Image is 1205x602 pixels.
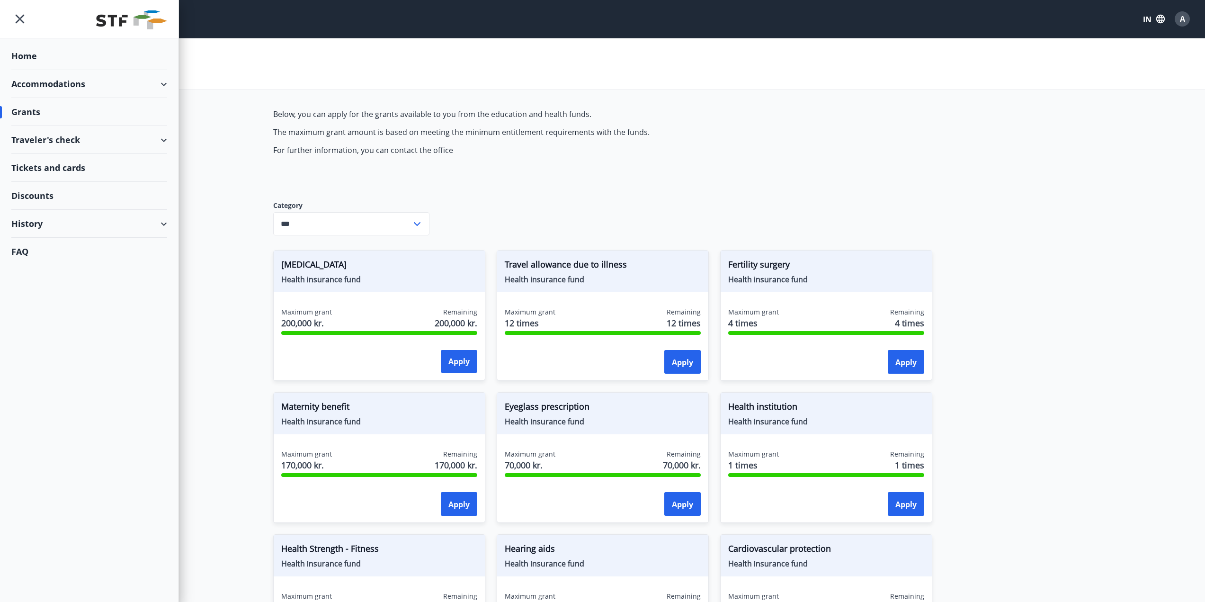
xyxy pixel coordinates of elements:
[728,543,831,554] font: Cardiovascular protection
[505,307,555,316] font: Maximum grant
[664,350,701,374] button: Apply
[11,210,167,238] div: History
[667,592,701,601] font: Remaining
[281,459,324,471] font: 170,000 kr.
[11,182,167,210] div: Discounts
[273,145,720,155] p: For further information, you can contact the office
[281,401,349,412] font: Maternity benefit
[11,10,28,27] button: menu
[441,350,477,373] button: Apply
[728,592,779,601] font: Maximum grant
[281,307,332,317] span: Maximum grant
[505,449,555,458] font: Maximum grant
[505,592,555,601] font: Maximum grant
[96,10,167,29] img: union_logo
[505,459,543,471] font: 70,000 kr.
[895,459,924,471] font: 1 times
[11,106,40,117] font: Grants
[281,558,361,569] font: Health insurance fund
[672,357,693,368] font: Apply
[281,543,379,554] font: Health Strength - Fitness
[728,401,797,412] font: Health institution
[888,350,924,374] button: Apply
[728,558,808,569] font: Health insurance fund
[728,459,779,471] span: 1 times
[435,459,477,471] font: 170,000 kr.
[11,154,167,182] div: Tickets and cards
[443,449,477,458] font: Remaining
[890,307,924,316] font: Remaining
[435,317,477,329] font: 200,000 kr.
[505,274,584,285] font: Health insurance fund
[273,201,303,210] font: Category
[890,449,924,458] font: Remaining
[505,317,555,329] span: 12 times
[728,274,808,285] font: Health insurance fund
[505,259,627,270] font: Travel allowance due to illness
[667,317,701,329] font: 12 times
[663,459,701,471] font: 70,000 kr.
[281,592,332,601] font: Maximum grant
[895,357,917,368] font: Apply
[281,259,347,270] font: [MEDICAL_DATA]
[273,127,720,137] p: The maximum grant amount is based on meeting the minimum entitlement requirements with the funds.
[728,317,779,329] span: 4 times
[728,449,779,458] font: Maximum grant
[895,499,917,510] font: Apply
[1143,14,1151,25] font: IN
[728,307,779,316] font: Maximum grant
[11,126,167,154] div: Traveler's check
[505,416,584,427] font: Health insurance fund
[728,416,808,427] font: Health insurance fund
[667,307,701,316] font: Remaining
[11,238,167,265] div: FAQ
[890,592,924,601] font: Remaining
[667,449,701,458] font: Remaining
[443,307,477,317] span: Remaining
[505,401,589,412] font: Eyeglass prescription
[281,274,361,285] font: Health insurance fund
[672,499,693,510] font: Apply
[443,592,477,601] font: Remaining
[441,492,477,516] button: Apply
[895,317,924,329] font: 4 times
[273,109,720,119] p: Below, you can apply for the grants available to you from the education and health funds.
[11,42,167,70] div: Home
[1180,14,1185,24] span: A
[281,416,361,427] font: Health insurance fund
[888,492,924,516] button: Apply
[281,449,332,458] font: Maximum grant
[281,317,324,329] font: 200,000 kr.
[1171,8,1194,30] button: A
[505,543,555,554] font: Hearing aids
[664,492,701,516] button: Apply
[728,259,790,270] font: Fertility surgery
[1139,10,1169,28] button: IN
[448,499,470,510] font: Apply
[11,70,167,98] div: Accommodations
[505,558,584,569] font: Health insurance fund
